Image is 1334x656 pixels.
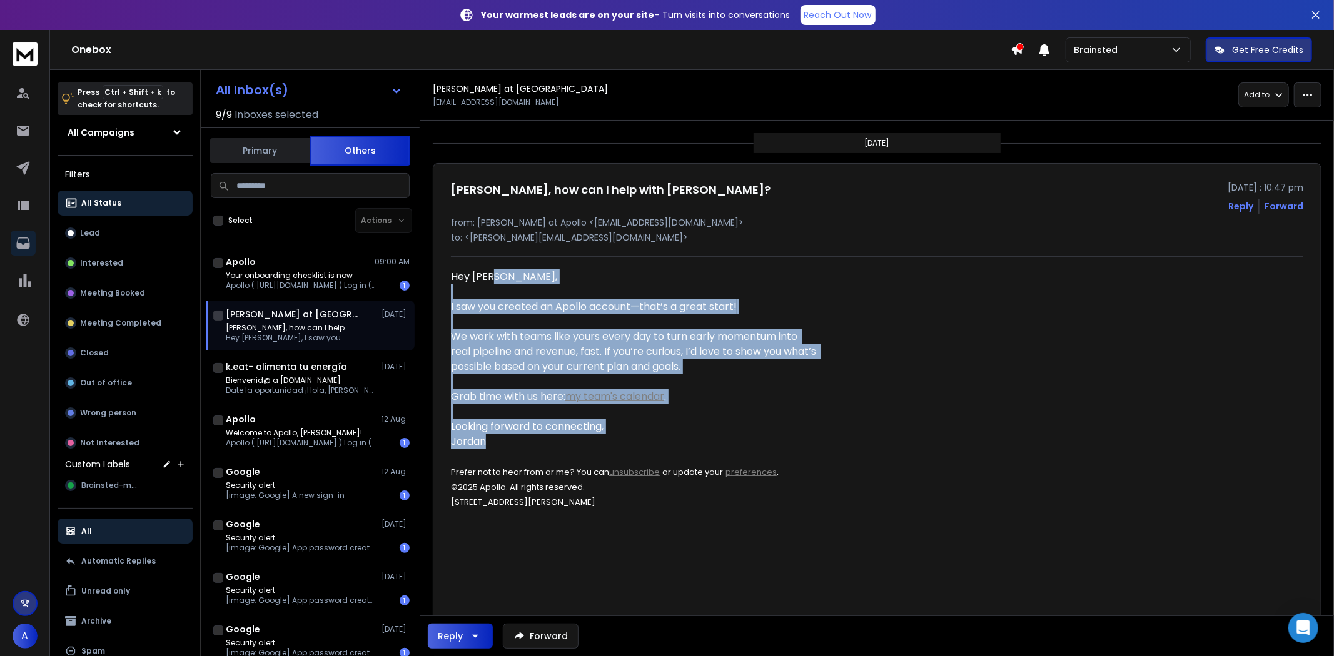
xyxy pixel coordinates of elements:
[1265,200,1303,212] div: Forward
[80,258,123,268] p: Interested
[451,389,816,404] div: Grab time with us here: .
[58,579,193,604] button: Unread only
[865,138,890,148] p: [DATE]
[1074,44,1123,56] p: Brainsted
[400,543,410,553] div: 1
[482,9,791,21] p: – Turn visits into conversations
[58,221,193,246] button: Lead
[58,166,193,183] h3: Filters
[451,434,486,449] span: Jordan
[71,42,1011,57] h1: Onebox
[80,288,145,298] p: Meeting Booked
[58,120,193,145] button: All Campaigns
[226,308,363,321] h1: [PERSON_NAME] at [GEOGRAPHIC_DATA]
[226,360,347,373] h1: k.eat- alimenta tu energía
[58,400,193,425] button: Wrong person
[451,269,826,639] div: Hey [PERSON_NAME], .
[226,638,376,648] p: Security alert
[13,42,38,66] img: logo
[216,107,232,122] span: 9 / 9
[400,490,410,500] div: 1
[103,85,163,99] span: Ctrl + Shift + k
[1232,44,1303,56] p: Get Free Credits
[503,624,579,649] button: Forward
[609,466,660,478] a: unsubscribe
[226,256,256,268] h1: Apollo
[382,624,410,634] p: [DATE]
[382,572,410,582] p: [DATE]
[226,585,376,595] p: Security alert
[206,77,412,102] button: All Inbox(s)
[226,438,376,448] p: Apollo ( [URL][DOMAIN_NAME] ) Log in ( [URL][DOMAIN_NAME] )
[58,549,193,574] button: Automatic Replies
[1206,37,1312,62] button: Get Free Credits
[226,413,256,425] h1: Apollo
[78,86,175,111] p: Press to check for shortcuts.
[58,519,193,544] button: All
[226,518,260,530] h1: Google
[228,216,253,226] label: Select
[226,375,376,385] p: Bienvenid@ a [DOMAIN_NAME]
[58,251,193,276] button: Interested
[226,323,345,333] p: [PERSON_NAME], how can I help
[58,370,193,395] button: Out of office
[662,466,723,478] span: or update your
[58,311,193,335] button: Meeting Completed
[804,9,872,21] p: Reach Out Now
[226,480,345,490] p: Security alert
[482,9,655,21] strong: Your warmest leads are on your site
[438,630,463,642] div: Reply
[13,624,38,649] button: A
[433,97,559,107] p: [EMAIL_ADDRESS][DOMAIN_NAME]
[65,458,130,470] h3: Custom Labels
[226,623,260,635] h1: Google
[58,191,193,216] button: All Status
[428,624,493,649] button: Reply
[81,526,92,536] p: All
[58,430,193,455] button: Not Interested
[80,378,132,388] p: Out of office
[1244,90,1270,100] p: Add to
[58,281,193,306] button: Meeting Booked
[81,586,130,596] p: Unread only
[375,257,410,267] p: 09:00 AM
[382,362,410,372] p: [DATE]
[226,543,376,553] p: [image: Google] App password created
[226,271,376,281] p: Your onboarding checklist is now
[226,533,376,543] p: Security alert
[58,473,193,498] button: Brainsted-man
[451,419,816,434] div: Looking forward to connecting,
[382,414,410,424] p: 12 Aug
[235,107,318,122] h3: Inboxes selected
[226,333,345,343] p: Hey [PERSON_NAME], I saw you
[451,481,595,508] span: ©2025 Apollo. All rights reserved. [STREET_ADDRESS][PERSON_NAME]
[58,340,193,365] button: Closed
[451,466,609,478] span: Prefer not to hear from or me? You can
[80,438,139,448] p: Not Interested
[1228,181,1303,194] p: [DATE] : 10:47 pm
[400,438,410,448] div: 1
[310,136,410,166] button: Others
[400,281,410,291] div: 1
[80,408,136,418] p: Wrong person
[226,490,345,500] p: [image: Google] A new sign-in
[382,309,410,319] p: [DATE]
[210,137,310,164] button: Primary
[382,467,410,477] p: 12 Aug
[1228,200,1253,212] button: Reply
[80,348,109,358] p: Closed
[226,385,376,395] p: Date la oportunidad ¡Hola, [PERSON_NAME]!
[81,480,141,490] span: Brainsted-man
[80,318,161,328] p: Meeting Completed
[400,595,410,605] div: 1
[68,126,134,139] h1: All Campaigns
[226,281,376,291] p: Apollo ( [URL][DOMAIN_NAME] ) Log in ( [URL][DOMAIN_NAME] )
[725,466,777,478] a: preferences
[216,84,288,96] h1: All Inbox(s)
[80,228,100,238] p: Lead
[81,616,111,626] p: Archive
[58,609,193,634] button: Archive
[1288,613,1318,643] div: Open Intercom Messenger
